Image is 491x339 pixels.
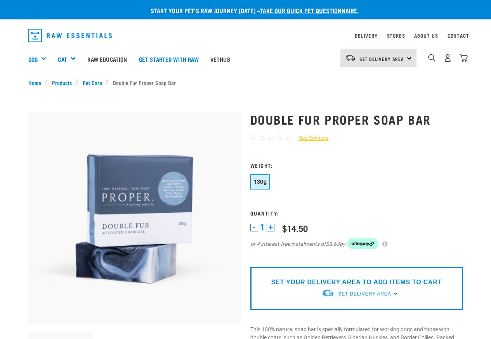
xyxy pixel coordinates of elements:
[28,112,241,325] img: Double fur soap
[28,78,463,87] nav: breadcrumbs
[250,162,463,168] h3: Weight:
[250,210,463,216] h3: Quantity:
[259,133,265,142] span: ☆
[282,223,308,233] div: $14.50
[460,54,468,62] img: home-icon@2x.png
[260,9,359,12] a: take our quick pet questionnaire.
[347,238,378,249] img: Afterpay
[414,34,438,37] a: About Us
[260,223,265,231] span: 1
[82,43,133,75] a: Raw Education
[338,291,391,297] span: Set Delivery Area
[276,133,283,142] span: ☆
[428,54,435,61] img: home-icon-1@2x.png
[291,134,328,142] a: See Reviews
[28,78,45,87] a: Home
[285,133,291,142] span: ☆
[133,43,205,75] a: Get started with Raw
[355,34,377,37] a: Delivery
[28,29,112,42] img: Raw Essentials Logo
[345,54,356,61] img: van-moving.png
[387,34,405,37] a: Stores
[250,174,271,189] button: 130g
[250,112,463,126] h1: Double Fur Proper Soap Bar
[448,34,469,37] a: Contact
[250,133,257,142] span: ☆
[28,55,38,64] a: Dog
[271,278,442,287] p: SET YOUR DELIVERY AREA TO ADD ITEMS TO CART
[267,133,274,142] span: ☆
[205,43,236,75] a: Vethub
[444,54,452,62] img: user.png
[254,179,267,185] span: 130g
[250,238,463,249] div: or 4 interest-free instalments of by
[322,289,334,297] img: van-moving.png
[58,55,67,64] a: Cat
[250,224,258,231] button: -
[78,78,106,87] a: Pet Care
[326,240,340,248] span: $3.63
[359,57,404,60] span: Set Delivery Area
[267,224,274,231] button: +
[48,78,76,87] a: Products
[22,26,469,45] nav: dropdown navigation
